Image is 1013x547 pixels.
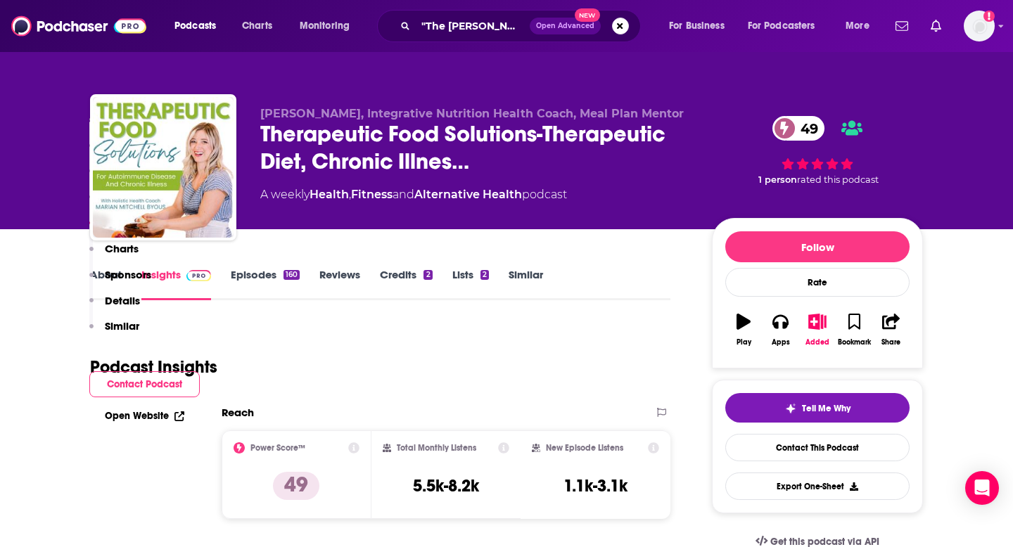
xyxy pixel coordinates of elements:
a: Alternative Health [414,188,522,201]
button: open menu [739,15,836,37]
a: Show notifications dropdown [925,14,947,38]
div: Bookmark [838,338,871,347]
div: 2 [423,270,432,280]
svg: Add a profile image [983,11,995,22]
button: Details [89,294,140,320]
h3: 5.5k-8.2k [413,475,479,496]
span: Logged in as abirchfield [964,11,995,41]
span: , [349,188,351,201]
div: Share [881,338,900,347]
span: and [393,188,414,201]
button: Bookmark [836,304,872,355]
span: For Podcasters [748,16,815,36]
div: A weekly podcast [260,186,567,203]
a: Show notifications dropdown [890,14,914,38]
button: Export One-Sheet [725,472,910,500]
button: open menu [659,15,742,37]
a: Health [310,188,349,201]
input: Search podcasts, credits, & more... [416,15,530,37]
button: Apps [762,304,798,355]
img: tell me why sparkle [785,403,796,414]
div: 49 1 personrated this podcast [712,107,923,194]
p: Sponsors [105,268,151,281]
h2: New Episode Listens [546,443,623,453]
a: Episodes160 [231,268,300,300]
button: open menu [290,15,368,37]
span: More [846,16,869,36]
a: Reviews [319,268,360,300]
div: Search podcasts, credits, & more... [390,10,654,42]
a: Similar [509,268,543,300]
span: rated this podcast [797,174,879,185]
button: Contact Podcast [89,371,200,397]
button: Play [725,304,762,355]
img: User Profile [964,11,995,41]
span: 49 [786,116,825,141]
button: Similar [89,319,139,345]
a: Open Website [105,410,184,422]
h2: Total Monthly Listens [397,443,476,453]
h2: Power Score™ [250,443,305,453]
div: Apps [772,338,790,347]
a: Contact This Podcast [725,434,910,461]
span: Charts [242,16,272,36]
button: open menu [165,15,234,37]
span: [PERSON_NAME], Integrative Nutrition Health Coach, Meal Plan Mentor [260,107,684,120]
button: tell me why sparkleTell Me Why [725,393,910,423]
span: Open Advanced [536,22,594,30]
button: Follow [725,231,910,262]
button: Show profile menu [964,11,995,41]
button: open menu [836,15,887,37]
p: Similar [105,319,139,333]
div: Added [805,338,829,347]
a: Fitness [351,188,393,201]
span: Tell Me Why [802,403,850,414]
a: 49 [772,116,825,141]
a: Lists2 [452,268,489,300]
span: For Business [669,16,725,36]
h2: Reach [222,406,254,419]
img: Podchaser - Follow, Share and Rate Podcasts [11,13,146,39]
a: Credits2 [380,268,432,300]
div: 2 [480,270,489,280]
span: New [575,8,600,22]
h3: 1.1k-3.1k [563,475,627,496]
button: Sponsors [89,268,151,294]
button: Open AdvancedNew [530,18,601,34]
div: Play [737,338,751,347]
a: Charts [233,15,281,37]
button: Added [799,304,836,355]
p: Details [105,294,140,307]
div: Open Intercom Messenger [965,471,999,505]
span: 1 person [758,174,797,185]
span: Monitoring [300,16,350,36]
img: Therapeutic Food Solutions-Therapeutic Diet, Chronic Illness, Autoimmune, Food Solutions, Go Pale... [93,97,234,238]
div: Rate [725,268,910,297]
span: Podcasts [174,16,216,36]
div: 160 [283,270,300,280]
button: Share [873,304,910,355]
p: 49 [273,472,319,500]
